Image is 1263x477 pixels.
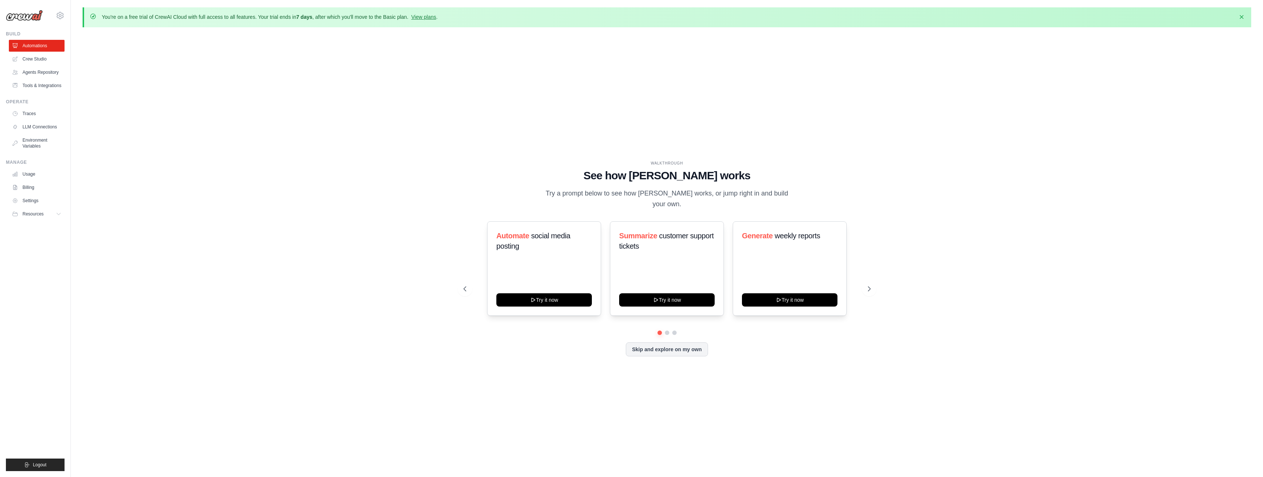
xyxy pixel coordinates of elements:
[775,232,820,240] span: weekly reports
[9,80,65,91] a: Tools & Integrations
[619,232,714,250] span: customer support tickets
[464,169,871,182] h1: See how [PERSON_NAME] works
[742,232,773,240] span: Generate
[9,195,65,207] a: Settings
[296,14,312,20] strong: 7 days
[9,53,65,65] a: Crew Studio
[6,459,65,471] button: Logout
[9,66,65,78] a: Agents Repository
[496,232,529,240] span: Automate
[619,232,657,240] span: Summarize
[102,13,438,21] p: You're on a free trial of CrewAI Cloud with full access to all features. Your trial ends in , aft...
[496,232,570,250] span: social media posting
[619,293,715,307] button: Try it now
[496,293,592,307] button: Try it now
[33,462,46,468] span: Logout
[6,31,65,37] div: Build
[9,168,65,180] a: Usage
[411,14,436,20] a: View plans
[9,108,65,120] a: Traces
[464,160,871,166] div: WALKTHROUGH
[742,293,837,307] button: Try it now
[6,99,65,105] div: Operate
[6,159,65,165] div: Manage
[9,134,65,152] a: Environment Variables
[9,121,65,133] a: LLM Connections
[6,10,43,21] img: Logo
[9,208,65,220] button: Resources
[9,40,65,52] a: Automations
[543,188,791,210] p: Try a prompt below to see how [PERSON_NAME] works, or jump right in and build your own.
[9,182,65,193] a: Billing
[626,342,708,356] button: Skip and explore on my own
[22,211,44,217] span: Resources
